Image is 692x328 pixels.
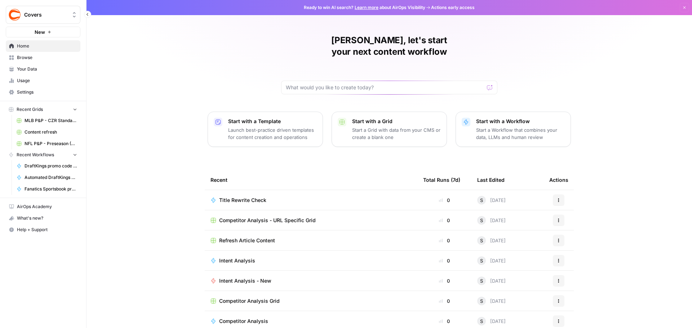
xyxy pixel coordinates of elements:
[219,217,316,224] span: Competitor Analysis - URL Specific Grid
[210,237,412,244] a: Refresh Article Content
[480,237,483,244] span: S
[477,216,506,225] div: [DATE]
[25,186,77,192] span: Fanatics Sportsbook promo articles
[281,35,497,58] h1: [PERSON_NAME], let's start your next content workflow
[423,217,466,224] div: 0
[219,318,268,325] span: Competitor Analysis
[480,297,483,305] span: S
[13,160,80,172] a: DraftKings promo code articles
[210,197,412,204] a: Title Rewrite Check
[25,163,77,169] span: DraftKings promo code articles
[456,112,571,147] button: Start with a WorkflowStart a Workflow that combines your data, LLMs and human review
[480,318,483,325] span: S
[210,170,412,190] div: Recent
[6,149,80,160] button: Recent Workflows
[13,172,80,183] a: Automated DraftKings promo code articles
[477,297,506,305] div: [DATE]
[13,138,80,149] a: NFL P&P - Preseason (Production) Grid (1)
[35,28,45,36] span: New
[480,277,483,284] span: S
[549,170,568,190] div: Actions
[17,152,54,158] span: Recent Workflows
[17,66,77,72] span: Your Data
[6,27,80,37] button: New
[423,318,466,325] div: 0
[476,126,565,141] p: Start a Workflow that combines your data, LLMs and human review
[6,86,80,98] a: Settings
[8,8,21,21] img: Covers Logo
[480,217,483,224] span: S
[352,118,441,125] p: Start with a Grid
[423,197,466,204] div: 0
[13,126,80,138] a: Content refresh
[423,237,466,244] div: 0
[477,170,505,190] div: Last Edited
[17,106,43,113] span: Recent Grids
[13,183,80,195] a: Fanatics Sportsbook promo articles
[13,115,80,126] a: MLB P&P - CZR Standard (Production) Grid (5)
[480,257,483,264] span: S
[25,117,77,124] span: MLB P&P - CZR Standard (Production) Grid (5)
[423,257,466,264] div: 0
[6,6,80,24] button: Workspace: Covers
[6,75,80,86] a: Usage
[25,129,77,135] span: Content refresh
[431,4,475,11] span: Actions early access
[210,217,412,224] a: Competitor Analysis - URL Specific Grid
[17,89,77,95] span: Settings
[6,63,80,75] a: Your Data
[6,212,80,224] button: What's new?
[17,54,77,61] span: Browse
[25,140,77,147] span: NFL P&P - Preseason (Production) Grid (1)
[423,170,460,190] div: Total Runs (7d)
[476,118,565,125] p: Start with a Workflow
[6,40,80,52] a: Home
[219,297,280,305] span: Competitor Analysis Grid
[219,257,255,264] span: Intent Analysis
[332,112,447,147] button: Start with a GridStart a Grid with data from your CMS or create a blank one
[477,317,506,325] div: [DATE]
[477,277,506,285] div: [DATE]
[219,237,275,244] span: Refresh Article Content
[352,126,441,141] p: Start a Grid with data from your CMS or create a blank one
[477,256,506,265] div: [DATE]
[480,197,483,204] span: S
[17,43,77,49] span: Home
[286,84,484,91] input: What would you like to create today?
[355,5,378,10] a: Learn more
[17,77,77,84] span: Usage
[210,277,412,284] a: Intent Analysis - New
[24,11,68,18] span: Covers
[208,112,323,147] button: Start with a TemplateLaunch best-practice driven templates for content creation and operations
[6,201,80,212] a: AirOps Academy
[423,277,466,284] div: 0
[6,104,80,115] button: Recent Grids
[304,4,425,11] span: Ready to win AI search? about AirOps Visibility
[210,297,412,305] a: Competitor Analysis Grid
[228,118,317,125] p: Start with a Template
[219,197,266,204] span: Title Rewrite Check
[6,52,80,63] a: Browse
[219,277,271,284] span: Intent Analysis - New
[6,224,80,235] button: Help + Support
[423,297,466,305] div: 0
[210,257,412,264] a: Intent Analysis
[17,226,77,233] span: Help + Support
[228,126,317,141] p: Launch best-practice driven templates for content creation and operations
[210,318,412,325] a: Competitor Analysis
[477,196,506,205] div: [DATE]
[477,236,506,245] div: [DATE]
[25,174,77,181] span: Automated DraftKings promo code articles
[17,203,77,210] span: AirOps Academy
